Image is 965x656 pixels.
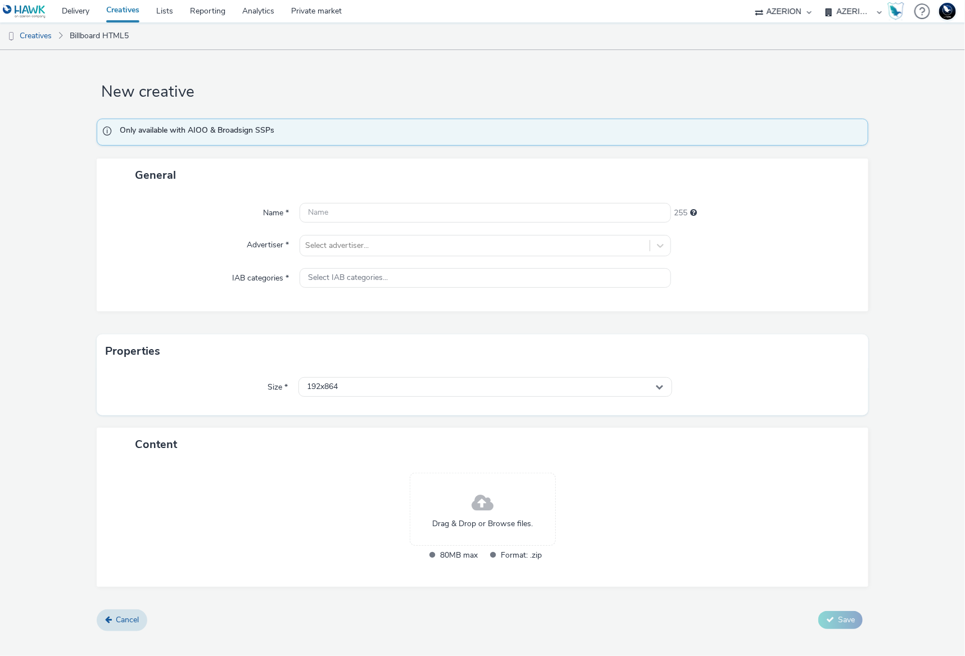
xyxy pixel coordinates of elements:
label: IAB categories * [228,268,294,284]
img: Hawk Academy [887,2,904,20]
a: Hawk Academy [887,2,909,20]
span: 80MB max [440,549,481,562]
span: Cancel [116,614,139,625]
span: Drag & Drop or Browse files. [432,518,533,530]
label: Name * [259,203,294,219]
span: Select IAB categories... [309,273,388,283]
img: dooh [6,31,17,42]
span: Content [135,437,177,452]
h3: Properties [105,343,160,360]
h1: New creative [97,82,869,103]
span: General [135,168,176,183]
div: Maximum 255 characters [690,207,697,219]
button: Save [818,611,863,629]
span: 255 [674,207,687,219]
a: Billboard HTML5 [64,22,134,49]
span: Format: .zip [501,549,542,562]
a: Cancel [97,609,147,631]
input: Name [300,203,672,223]
label: Size * [264,377,293,393]
label: Advertiser * [243,235,294,251]
span: 192x864 [307,382,338,392]
span: Save [838,614,855,625]
img: undefined Logo [3,4,46,19]
img: Support Hawk [939,3,956,20]
span: Only available with AIOO & Broadsign SSPs [120,125,857,139]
